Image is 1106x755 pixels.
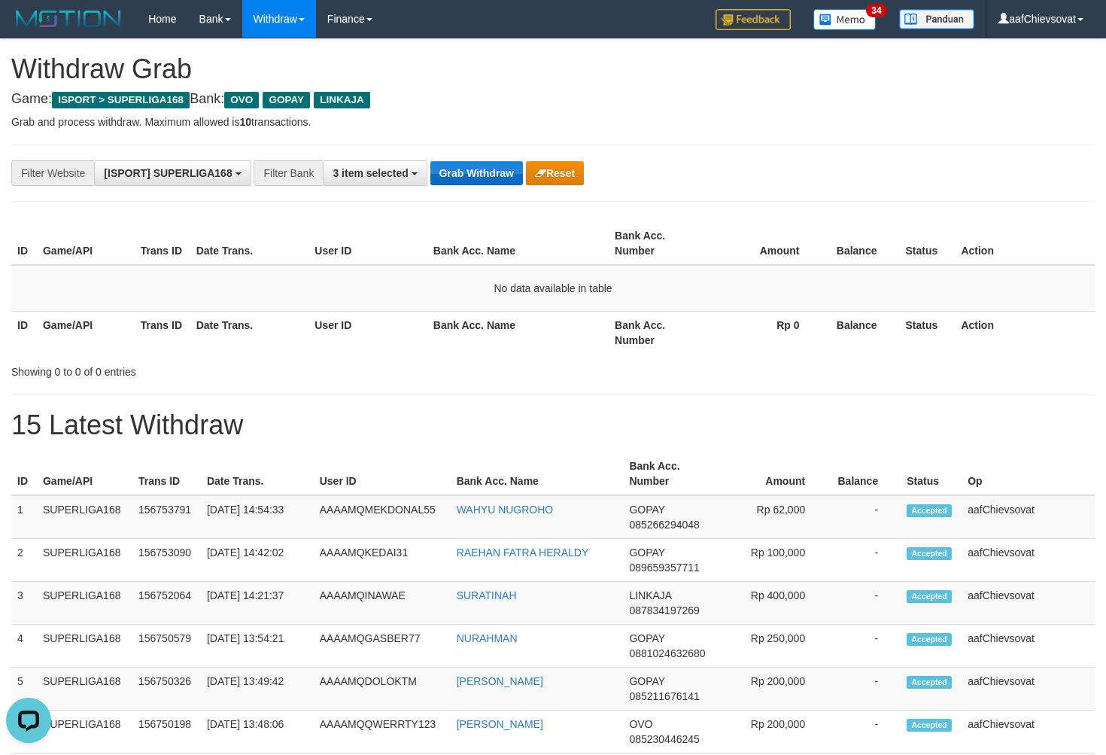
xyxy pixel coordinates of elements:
[308,311,427,354] th: User ID
[132,668,201,711] td: 156750326
[11,452,37,495] th: ID
[11,114,1095,129] p: Grab and process withdraw. Maximum allowed is transactions.
[813,9,877,30] img: Button%20Memo.svg
[907,590,952,603] span: Accepted
[314,92,370,108] span: LINKAJA
[11,265,1095,312] td: No data available in table
[717,495,828,539] td: Rp 62,000
[201,495,314,539] td: [DATE] 14:54:33
[201,539,314,582] td: [DATE] 14:42:02
[629,562,699,574] span: Copy 089659357711 to clipboard
[629,718,652,730] span: OVO
[907,633,952,646] span: Accepted
[6,6,51,51] button: Open LiveChat chat widget
[11,539,37,582] td: 2
[907,676,952,689] span: Accepted
[132,452,201,495] th: Trans ID
[717,668,828,711] td: Rp 200,000
[135,222,190,265] th: Trans ID
[822,311,900,354] th: Balance
[629,546,664,559] span: GOPAY
[37,668,132,711] td: SUPERLIGA168
[201,582,314,625] td: [DATE] 14:21:37
[11,625,37,668] td: 4
[717,582,828,625] td: Rp 400,000
[962,668,1095,711] td: aafChievsovat
[37,625,132,668] td: SUPERLIGA168
[190,222,309,265] th: Date Trans.
[37,711,132,753] td: SUPERLIGA168
[314,625,451,668] td: AAAAMQGASBER77
[899,222,955,265] th: Status
[11,54,1095,84] h1: Withdraw Grab
[11,668,37,711] td: 5
[308,222,427,265] th: User ID
[451,452,624,495] th: Bank Acc. Name
[962,625,1095,668] td: aafChievsovat
[457,546,589,559] a: RAEHAN FATRA HERALDY
[717,711,828,753] td: Rp 200,000
[11,160,94,186] div: Filter Website
[314,495,451,539] td: AAAAMQMEKDONAL55
[828,539,901,582] td: -
[11,495,37,539] td: 1
[907,504,952,517] span: Accepted
[822,222,900,265] th: Balance
[828,495,901,539] td: -
[962,582,1095,625] td: aafChievsovat
[239,116,251,128] strong: 10
[609,222,706,265] th: Bank Acc. Number
[132,711,201,753] td: 156750198
[323,160,427,186] button: 3 item selected
[901,452,962,495] th: Status
[11,222,37,265] th: ID
[190,311,309,354] th: Date Trans.
[457,504,554,516] a: WAHYU NUGROHO
[828,582,901,625] td: -
[907,547,952,560] span: Accepted
[629,733,699,745] span: Copy 085230446245 to clipboard
[629,504,664,516] span: GOPAY
[962,711,1095,753] td: aafChievsovat
[37,452,132,495] th: Game/API
[94,160,251,186] button: [ISPORT] SUPERLIGA168
[629,647,705,659] span: Copy 0881024632680 to clipboard
[37,495,132,539] td: SUPERLIGA168
[224,92,259,108] span: OVO
[907,719,952,732] span: Accepted
[201,668,314,711] td: [DATE] 13:49:42
[37,582,132,625] td: SUPERLIGA168
[314,668,451,711] td: AAAAMQDOLOKTM
[623,452,717,495] th: Bank Acc. Number
[427,311,609,354] th: Bank Acc. Name
[457,718,543,730] a: [PERSON_NAME]
[526,161,584,185] button: Reset
[11,311,37,354] th: ID
[457,632,518,644] a: NURAHMAN
[201,711,314,753] td: [DATE] 13:48:06
[11,410,1095,440] h1: 15 Latest Withdraw
[828,625,901,668] td: -
[52,92,190,108] span: ISPORT > SUPERLIGA168
[717,539,828,582] td: Rp 100,000
[629,632,664,644] span: GOPAY
[717,452,828,495] th: Amount
[135,311,190,354] th: Trans ID
[866,4,886,17] span: 34
[716,9,791,30] img: Feedback.jpg
[201,452,314,495] th: Date Trans.
[629,519,699,531] span: Copy 085266294048 to clipboard
[11,8,126,30] img: MOTION_logo.png
[37,311,135,354] th: Game/API
[955,222,1095,265] th: Action
[828,711,901,753] td: -
[132,539,201,582] td: 156753090
[962,452,1095,495] th: Op
[11,358,450,379] div: Showing 0 to 0 of 0 entries
[629,589,671,601] span: LINKAJA
[962,539,1095,582] td: aafChievsovat
[706,311,822,354] th: Rp 0
[427,222,609,265] th: Bank Acc. Name
[609,311,706,354] th: Bank Acc. Number
[314,539,451,582] td: AAAAMQKEDAI31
